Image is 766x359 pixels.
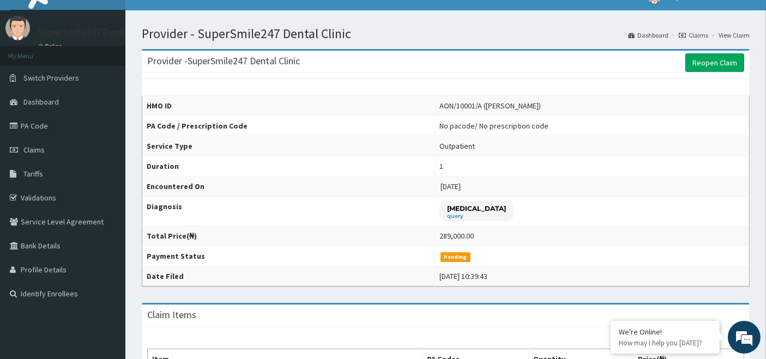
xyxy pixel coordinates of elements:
[38,27,157,37] p: SuperSmile247 Dental Clinic
[439,161,443,172] div: 1
[628,31,668,40] a: Dashboard
[142,266,435,287] th: Date Filed
[142,116,435,136] th: PA Code / Prescription Code
[439,120,548,131] div: No pacode / No prescription code
[23,73,79,83] span: Switch Providers
[5,16,30,40] img: User Image
[23,145,45,155] span: Claims
[142,27,750,41] h1: Provider - SuperSmile247 Dental Clinic
[23,169,43,179] span: Tariffs
[142,156,435,177] th: Duration
[439,230,474,241] div: 289,000.00
[679,31,708,40] a: Claims
[441,181,461,191] span: [DATE]
[142,226,435,246] th: Total Price(₦)
[142,197,435,226] th: Diagnosis
[685,53,744,72] a: Reopen Claim
[23,97,59,107] span: Dashboard
[719,31,750,40] a: View Claim
[142,96,435,116] th: HMO ID
[619,327,711,337] div: We're Online!
[147,310,196,320] h3: Claim Items
[38,42,64,50] a: Online
[441,252,471,262] span: Pending
[439,141,475,151] div: Outpatient
[439,271,487,282] div: [DATE] 10:39:43
[447,204,506,213] p: [MEDICAL_DATA]
[147,56,300,66] h3: Provider - SuperSmile247 Dental Clinic
[142,177,435,197] th: Encountered On
[142,136,435,156] th: Service Type
[439,100,541,111] div: AON/10001/A ([PERSON_NAME])
[619,338,711,348] p: How may I help you today?
[142,246,435,266] th: Payment Status
[447,214,506,219] small: query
